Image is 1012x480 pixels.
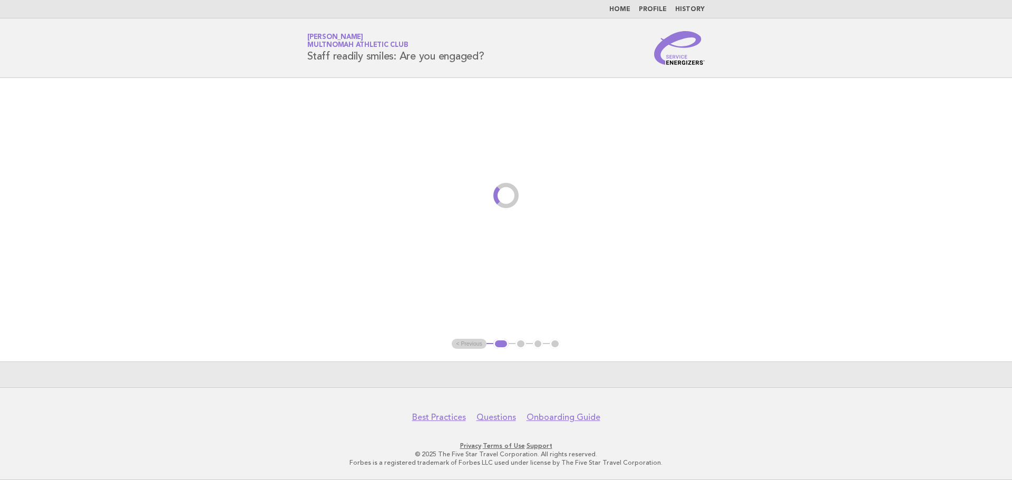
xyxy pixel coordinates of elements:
[527,442,552,449] a: Support
[654,31,705,65] img: Service Energizers
[307,34,484,62] h1: Staff readily smiles: Are you engaged?
[307,34,408,48] a: [PERSON_NAME]Multnomah Athletic Club
[483,442,525,449] a: Terms of Use
[639,6,667,13] a: Profile
[183,450,829,458] p: © 2025 The Five Star Travel Corporation. All rights reserved.
[183,458,829,467] p: Forbes is a registered trademark of Forbes LLC used under license by The Five Star Travel Corpora...
[307,42,408,49] span: Multnomah Athletic Club
[527,412,600,423] a: Onboarding Guide
[609,6,630,13] a: Home
[183,442,829,450] p: · ·
[412,412,466,423] a: Best Practices
[675,6,705,13] a: History
[460,442,481,449] a: Privacy
[476,412,516,423] a: Questions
